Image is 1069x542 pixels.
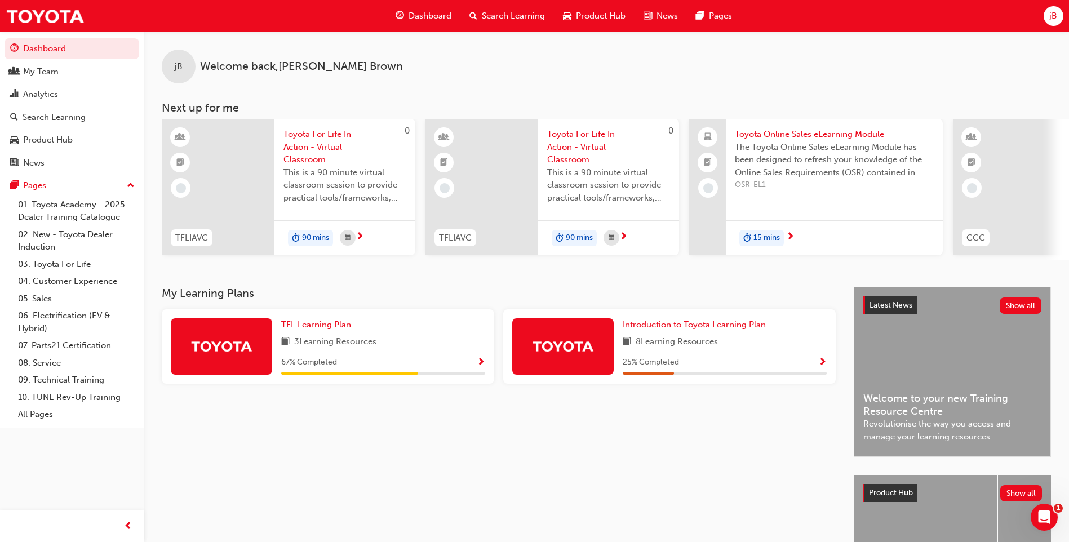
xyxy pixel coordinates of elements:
span: learningRecordVerb_NONE-icon [703,183,713,193]
span: Dashboard [409,10,451,23]
span: learningResourceType_INSTRUCTOR_LED-icon [968,130,975,145]
span: Pages [709,10,732,23]
span: guage-icon [396,9,404,23]
a: 08. Service [14,354,139,372]
span: search-icon [10,113,18,123]
a: TFL Learning Plan [281,318,356,331]
span: chart-icon [10,90,19,100]
a: Search Learning [5,107,139,128]
span: CCC [966,232,985,245]
span: 25 % Completed [623,356,679,369]
span: Toyota For Life In Action - Virtual Classroom [283,128,406,166]
a: 0TFLIAVCToyota For Life In Action - Virtual ClassroomThis is a 90 minute virtual classroom sessio... [425,119,679,255]
a: Product Hub [5,130,139,150]
img: Trak [532,336,594,356]
span: The Toyota Online Sales eLearning Module has been designed to refresh your knowledge of the Onlin... [735,141,934,179]
span: Product Hub [576,10,626,23]
span: up-icon [127,179,135,193]
span: booktick-icon [440,156,448,170]
a: Latest NewsShow all [863,296,1041,314]
div: My Team [23,65,59,78]
span: Welcome back , [PERSON_NAME] Brown [200,60,403,73]
span: guage-icon [10,44,19,54]
span: Search Learning [482,10,545,23]
a: search-iconSearch Learning [460,5,554,28]
span: OSR-EL1 [735,179,934,192]
a: 07. Parts21 Certification [14,337,139,354]
a: Toyota Online Sales eLearning ModuleThe Toyota Online Sales eLearning Module has been designed to... [689,119,943,255]
span: next-icon [786,232,795,242]
a: 0TFLIAVCToyota For Life In Action - Virtual ClassroomThis is a 90 minute virtual classroom sessio... [162,119,415,255]
span: TFL Learning Plan [281,319,351,330]
button: Pages [5,175,139,196]
span: search-icon [469,9,477,23]
span: 3 Learning Resources [294,335,376,349]
button: jB [1044,6,1063,26]
span: Introduction to Toyota Learning Plan [623,319,766,330]
span: pages-icon [696,9,704,23]
button: Show Progress [477,356,485,370]
h3: My Learning Plans [162,287,836,300]
a: pages-iconPages [687,5,741,28]
div: News [23,157,45,170]
span: duration-icon [292,231,300,246]
span: 0 [668,126,673,136]
a: My Team [5,61,139,82]
span: Show Progress [818,358,827,368]
img: Trak [6,3,85,29]
span: 90 mins [302,232,329,245]
span: booktick-icon [176,156,184,170]
span: calendar-icon [609,231,614,245]
span: Welcome to your new Training Resource Centre [863,392,1041,417]
a: 02. New - Toyota Dealer Induction [14,226,139,256]
span: learningRecordVerb_NONE-icon [967,183,977,193]
div: Pages [23,179,46,192]
a: 03. Toyota For Life [14,256,139,273]
span: jB [175,60,183,73]
span: learningRecordVerb_NONE-icon [440,183,450,193]
button: DashboardMy TeamAnalyticsSearch LearningProduct HubNews [5,36,139,175]
span: news-icon [644,9,652,23]
span: news-icon [10,158,19,168]
span: pages-icon [10,181,19,191]
span: Toyota Online Sales eLearning Module [735,128,934,141]
a: Introduction to Toyota Learning Plan [623,318,770,331]
span: book-icon [623,335,631,349]
span: learningResourceType_INSTRUCTOR_LED-icon [176,130,184,145]
span: booktick-icon [968,156,975,170]
span: 67 % Completed [281,356,337,369]
span: Toyota For Life In Action - Virtual Classroom [547,128,670,166]
a: News [5,153,139,174]
span: car-icon [10,135,19,145]
span: laptop-icon [704,130,712,145]
a: Latest NewsShow allWelcome to your new Training Resource CentreRevolutionise the way you access a... [854,287,1051,457]
a: 05. Sales [14,290,139,308]
a: 10. TUNE Rev-Up Training [14,389,139,406]
button: Show all [1000,485,1043,501]
img: Trak [190,336,252,356]
span: book-icon [281,335,290,349]
a: 04. Customer Experience [14,273,139,290]
span: duration-icon [556,231,564,246]
div: Analytics [23,88,58,101]
a: guage-iconDashboard [387,5,460,28]
span: This is a 90 minute virtual classroom session to provide practical tools/frameworks, behaviours a... [283,166,406,205]
span: TFLIAVC [439,232,472,245]
a: car-iconProduct Hub [554,5,635,28]
button: Show Progress [818,356,827,370]
a: 01. Toyota Academy - 2025 Dealer Training Catalogue [14,196,139,226]
span: This is a 90 minute virtual classroom session to provide practical tools/frameworks, behaviours a... [547,166,670,205]
a: 06. Electrification (EV & Hybrid) [14,307,139,337]
span: people-icon [10,67,19,77]
span: car-icon [563,9,571,23]
span: Latest News [870,300,912,310]
a: Product HubShow all [863,484,1042,502]
iframe: Intercom live chat [1031,504,1058,531]
span: 15 mins [753,232,780,245]
div: Search Learning [23,111,86,124]
span: duration-icon [743,231,751,246]
span: News [657,10,678,23]
span: 90 mins [566,232,593,245]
